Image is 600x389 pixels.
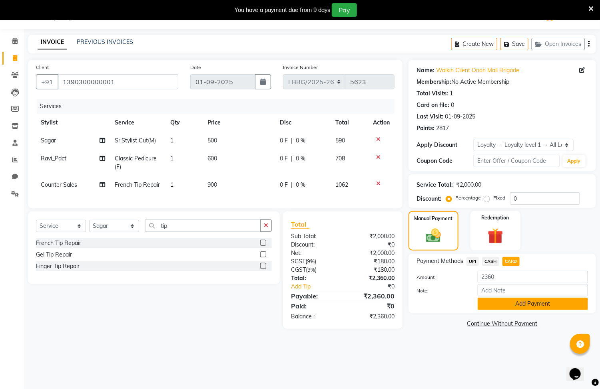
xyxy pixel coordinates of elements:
[285,232,343,241] div: Sub Total:
[343,291,401,301] div: ₹2,360.00
[291,154,293,163] span: |
[335,155,345,162] span: 708
[145,219,261,232] input: Search or Scan
[417,78,451,86] div: Membership:
[343,257,401,266] div: ₹180.00
[343,301,401,311] div: ₹0
[415,215,453,222] label: Manual Payment
[166,114,203,132] th: Qty
[280,136,288,145] span: 0 F
[307,267,315,273] span: 9%
[417,195,441,203] div: Discount:
[450,89,453,98] div: 1
[36,64,49,71] label: Client
[482,257,499,266] span: CASH
[115,181,160,188] span: French Tip Repair
[478,284,588,296] input: Add Note
[208,181,217,188] span: 900
[285,274,343,282] div: Total:
[353,282,401,291] div: ₹0
[445,113,475,121] div: 01-09-2025
[417,78,588,86] div: No Active Membership
[417,89,448,98] div: Total Visits:
[343,241,401,249] div: ₹0
[343,312,401,321] div: ₹2,360.00
[502,257,520,266] span: CARD
[331,114,368,132] th: Total
[474,155,559,167] input: Enter Offer / Coupon Code
[410,320,594,328] a: Continue Without Payment
[466,257,479,266] span: UPI
[285,312,343,321] div: Balance :
[283,64,318,71] label: Invoice Number
[482,214,509,221] label: Redemption
[478,298,588,310] button: Add Payment
[493,194,505,201] label: Fixed
[110,114,166,132] th: Service
[417,113,443,121] div: Last Visit:
[451,101,454,109] div: 0
[208,155,217,162] span: 600
[291,181,293,189] span: |
[478,271,588,283] input: Amount
[291,136,293,145] span: |
[436,66,519,75] a: Walkin Client Orion Mall Brigade
[566,357,592,381] iframe: chat widget
[115,137,156,144] span: Sr.Stylist Cut(M)
[411,287,472,294] label: Note:
[456,181,481,189] div: ₹2,000.00
[417,141,474,149] div: Apply Discount
[417,257,463,265] span: Payment Methods
[335,137,345,144] span: 590
[285,301,343,311] div: Paid:
[280,154,288,163] span: 0 F
[417,66,435,75] div: Name:
[58,74,178,89] input: Search by Name/Mobile/Email/Code
[343,274,401,282] div: ₹2,360.00
[285,291,343,301] div: Payable:
[285,249,343,257] div: Net:
[296,136,305,145] span: 0 %
[41,181,77,188] span: Counter Sales
[36,114,110,132] th: Stylist
[451,38,497,50] button: Create New
[455,194,481,201] label: Percentage
[285,257,343,266] div: ( )
[532,38,585,50] button: Open Invoices
[411,274,472,281] label: Amount:
[171,155,174,162] span: 1
[296,154,305,163] span: 0 %
[483,226,508,246] img: _gift.svg
[417,101,449,109] div: Card on file:
[115,155,157,170] span: Classic Pedicure(F)
[37,99,401,114] div: Services
[41,137,56,144] span: Sagar
[285,266,343,274] div: ( )
[36,239,81,247] div: French Tip Repair
[36,74,58,89] button: +91
[335,181,348,188] span: 1062
[417,181,453,189] div: Service Total:
[421,227,445,244] img: _cash.svg
[291,266,306,273] span: CGST
[77,38,133,45] a: PREVIOUS INVOICES
[332,3,357,17] button: Pay
[291,258,305,265] span: SGST
[280,181,288,189] span: 0 F
[285,282,353,291] a: Add Tip
[296,181,305,189] span: 0 %
[36,251,72,259] div: Gel Tip Repair
[368,114,395,132] th: Action
[41,155,66,162] span: Ravi_Pdct
[343,249,401,257] div: ₹2,000.00
[235,6,330,14] div: You have a payment due from 9 days
[38,35,67,49] a: INVOICE
[343,232,401,241] div: ₹2,000.00
[417,124,435,132] div: Points:
[285,241,343,249] div: Discount:
[307,258,315,265] span: 9%
[436,124,449,132] div: 2817
[343,266,401,274] div: ₹180.00
[171,181,174,188] span: 1
[563,155,586,167] button: Apply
